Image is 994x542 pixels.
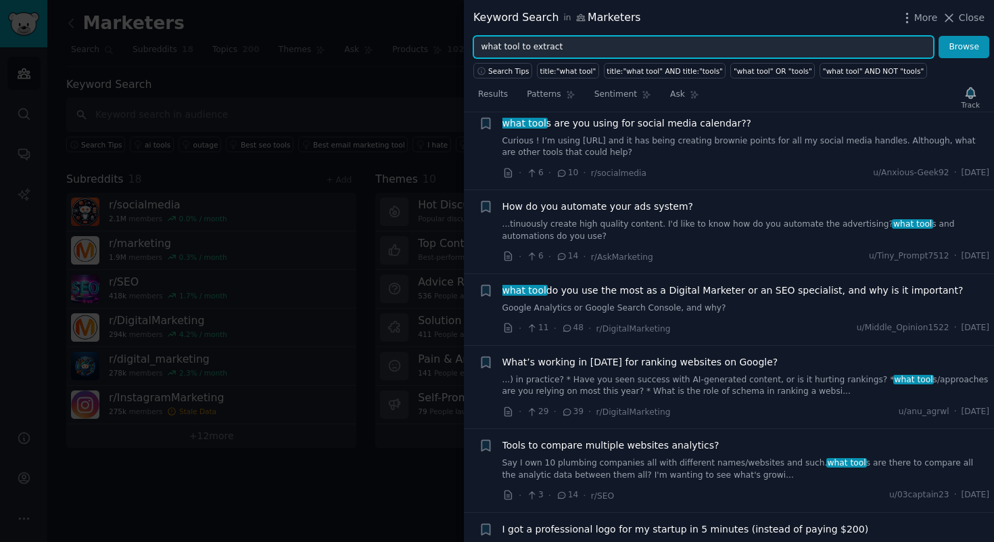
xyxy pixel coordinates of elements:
[526,489,543,501] span: 3
[519,166,521,180] span: ·
[954,167,957,179] span: ·
[583,166,586,180] span: ·
[548,166,551,180] span: ·
[502,116,752,131] a: what tools are you using for social media calendar??
[548,489,551,503] span: ·
[591,252,653,262] span: r/AskMarketing
[519,405,521,419] span: ·
[548,250,551,264] span: ·
[488,66,529,76] span: Search Tips
[826,458,868,468] span: what tool
[939,36,989,59] button: Browse
[962,322,989,334] span: [DATE]
[501,118,548,129] span: what tool
[962,250,989,263] span: [DATE]
[954,489,957,501] span: ·
[893,375,934,384] span: what tool
[478,89,508,101] span: Results
[502,200,694,214] a: How do you automate your ads system?
[502,374,990,398] a: ...) in practice? * Have you seen success with AI-generated content, or is it hurting rankings? *...
[526,250,543,263] span: 6
[554,405,557,419] span: ·
[959,11,985,25] span: Close
[502,438,719,453] a: Tools to compare multiple websites analytics?
[942,11,985,25] button: Close
[899,406,949,418] span: u/anu_agrwl
[502,135,990,159] a: Curious ! I’m using [URL] and it has being creating brownie points for all my social media handle...
[473,63,532,78] button: Search Tips
[588,405,591,419] span: ·
[583,489,586,503] span: ·
[591,168,646,178] span: r/socialmedia
[730,63,815,78] a: "what tool" OR "tools"
[962,167,989,179] span: [DATE]
[519,489,521,503] span: ·
[734,66,812,76] div: "what tool" OR "tools"
[900,11,938,25] button: More
[820,63,926,78] a: "what tool" AND NOT "tools"
[502,116,752,131] span: s are you using for social media calendar??
[473,36,934,59] input: Try a keyword related to your business
[502,284,964,298] a: what tooldo you use the most as a Digital Marketer or an SEO specialist, and why is it important?
[526,406,548,418] span: 29
[962,489,989,501] span: [DATE]
[583,250,586,264] span: ·
[869,250,949,263] span: u/Tiny_Prompt7512
[501,285,548,296] span: what tool
[670,89,685,101] span: Ask
[502,522,869,537] a: I got a professional logo for my startup in 5 minutes (instead of paying $200)
[473,9,641,26] div: Keyword Search Marketers
[556,489,578,501] span: 14
[522,84,579,112] a: Patterns
[519,321,521,336] span: ·
[526,167,543,179] span: 6
[540,66,596,76] div: title:"what tool"
[563,12,571,24] span: in
[665,84,704,112] a: Ask
[607,66,723,76] div: title:"what tool" AND title:"tools"
[889,489,949,501] span: u/03captain23
[594,89,637,101] span: Sentiment
[556,250,578,263] span: 14
[473,84,513,112] a: Results
[954,406,957,418] span: ·
[873,167,949,179] span: u/Anxious-Geek92
[954,250,957,263] span: ·
[914,11,938,25] span: More
[596,407,671,417] span: r/DigitalMarketing
[962,406,989,418] span: [DATE]
[591,491,614,501] span: r/SEO
[502,457,990,481] a: Say I own 10 plumbing companies all with different names/websites and such.what tools are there t...
[526,322,548,334] span: 11
[554,321,557,336] span: ·
[502,284,964,298] span: do you use the most as a Digital Marketer or an SEO specialist, and why is it important?
[954,322,957,334] span: ·
[556,167,578,179] span: 10
[537,63,599,78] a: title:"what tool"
[502,219,990,242] a: ...tinuously create high quality content. I'd like to know how do you automate the advertising?wh...
[857,322,949,334] span: u/Middle_Opinion1522
[561,322,584,334] span: 48
[502,355,778,369] a: What’s working in [DATE] for ranking websites on Google?
[588,321,591,336] span: ·
[502,302,990,315] a: Google Analytics or Google Search Console, and why?
[604,63,726,78] a: title:"what tool" AND title:"tools"
[823,66,924,76] div: "what tool" AND NOT "tools"
[590,84,656,112] a: Sentiment
[519,250,521,264] span: ·
[892,219,933,229] span: what tool
[596,324,671,334] span: r/DigitalMarketing
[527,89,561,101] span: Patterns
[561,406,584,418] span: 39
